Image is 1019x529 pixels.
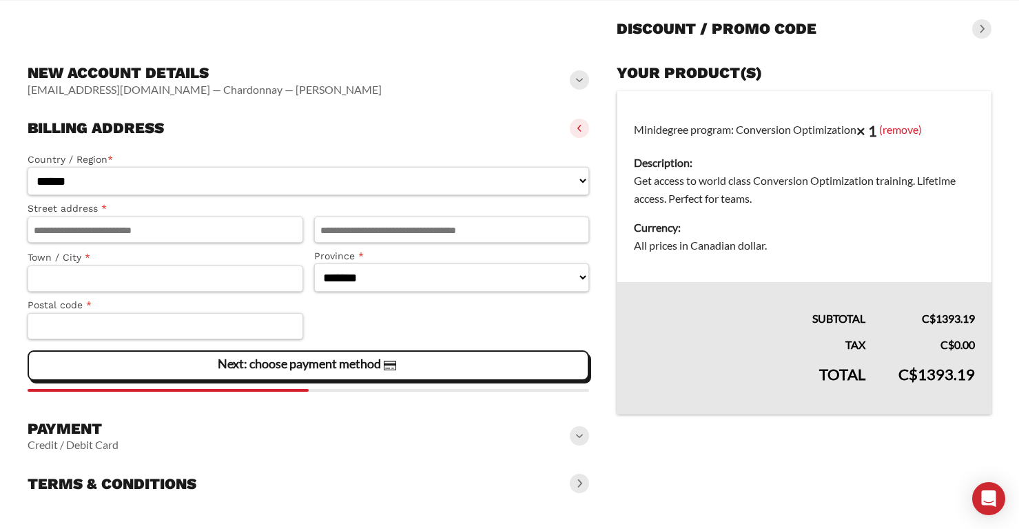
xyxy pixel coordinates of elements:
label: Country / Region [28,152,589,168]
strong: × 1 [856,121,877,140]
h3: Billing address [28,119,164,138]
th: Total [617,354,882,415]
div: Open Intercom Messenger [972,482,1005,515]
vaadin-horizontal-layout: Credit / Debit Card [28,438,119,452]
label: Town / City [28,250,303,266]
h3: New account details [28,63,382,83]
a: (remove) [879,122,922,135]
span: C$ [922,312,936,325]
h3: Terms & conditions [28,475,196,494]
th: Subtotal [617,282,882,328]
label: Province [314,248,590,264]
bdi: 0.00 [940,338,975,351]
vaadin-horizontal-layout: [EMAIL_ADDRESS][DOMAIN_NAME] — Chardonnay — [PERSON_NAME] [28,83,382,97]
span: C$ [898,365,918,383]
dt: Currency: [634,219,975,237]
label: Postal code [28,297,303,313]
td: Minidegree program: Conversion Optimization [617,91,991,283]
dd: All prices in Canadian dollar. [634,237,975,254]
h3: Payment [28,419,119,439]
th: Tax [617,328,882,354]
h3: Discount / promo code [617,19,816,39]
bdi: 1393.19 [898,365,975,383]
dd: Get access to world class Conversion Optimization training. Lifetime access. Perfect for teams. [634,172,975,208]
span: C$ [940,338,954,351]
vaadin-button: Next: choose payment method [28,350,589,381]
label: Street address [28,201,303,217]
dt: Description: [634,154,975,172]
bdi: 1393.19 [922,312,975,325]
